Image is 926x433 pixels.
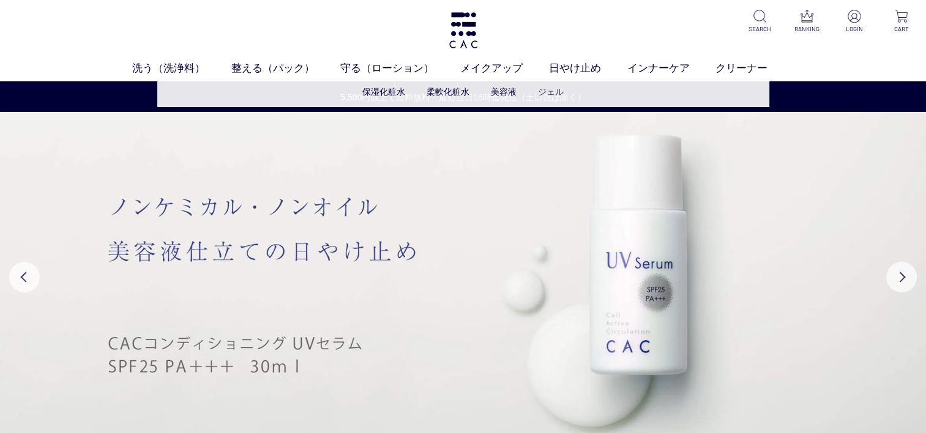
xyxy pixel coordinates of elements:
button: Next [886,262,917,292]
a: LOGIN [839,10,869,34]
a: SEARCH [745,10,775,34]
a: インナーケア [627,61,716,76]
a: RANKING [792,10,822,34]
a: 日やけ止め [549,61,627,76]
a: 柔軟化粧水 [427,87,469,97]
a: 保湿化粧水 [362,87,405,97]
a: 整える（パック） [231,61,341,76]
p: CART [886,24,916,34]
img: logo [447,12,479,48]
a: 守る（ローション） [340,61,460,76]
a: クリーナー [715,61,794,76]
a: 5,500円以上で送料無料・最短当日16時迄発送（土日祝は除く） [1,91,925,104]
a: ジェル [538,87,564,97]
p: RANKING [792,24,822,34]
a: CART [886,10,916,34]
p: LOGIN [839,24,869,34]
p: SEARCH [745,24,775,34]
a: メイクアップ [460,61,549,76]
button: Previous [9,262,40,292]
a: 美容液 [491,87,517,97]
a: 洗う（洗浄料） [132,61,231,76]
